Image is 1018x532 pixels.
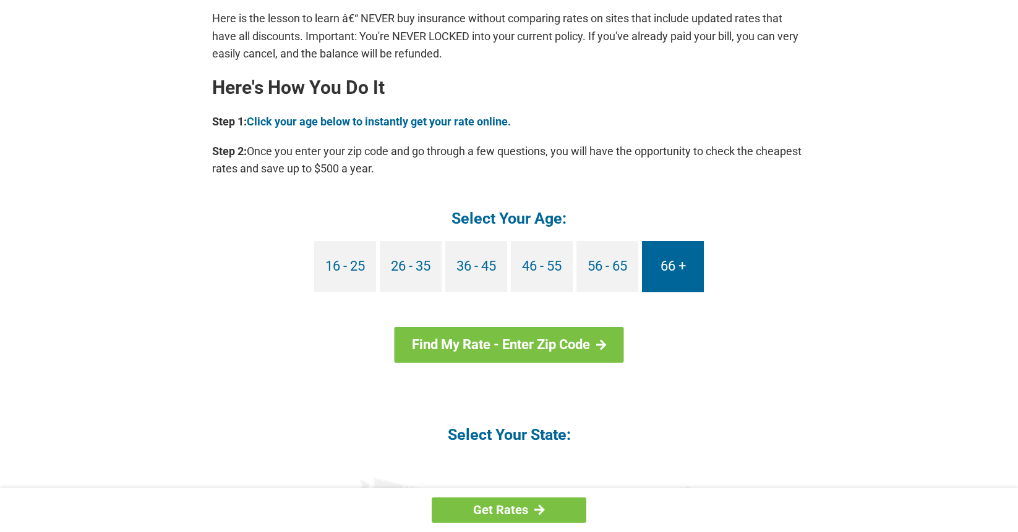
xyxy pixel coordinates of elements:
a: 46 - 55 [511,241,573,292]
h2: Here's How You Do It [212,78,806,98]
a: Find My Rate - Enter Zip Code [395,327,624,363]
a: Get Rates [432,497,586,523]
p: Once you enter your zip code and go through a few questions, you will have the opportunity to che... [212,143,806,177]
a: 26 - 35 [380,241,442,292]
a: Click your age below to instantly get your rate online. [247,115,511,128]
a: 56 - 65 [576,241,638,292]
a: 16 - 25 [314,241,376,292]
b: Step 1: [212,115,247,128]
h4: Select Your Age: [212,208,806,229]
b: Step 2: [212,145,247,158]
a: 66 + [642,241,704,292]
p: Here is the lesson to learn â€“ NEVER buy insurance without comparing rates on sites that include... [212,10,806,62]
h4: Select Your State: [212,424,806,445]
a: 36 - 45 [445,241,507,292]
